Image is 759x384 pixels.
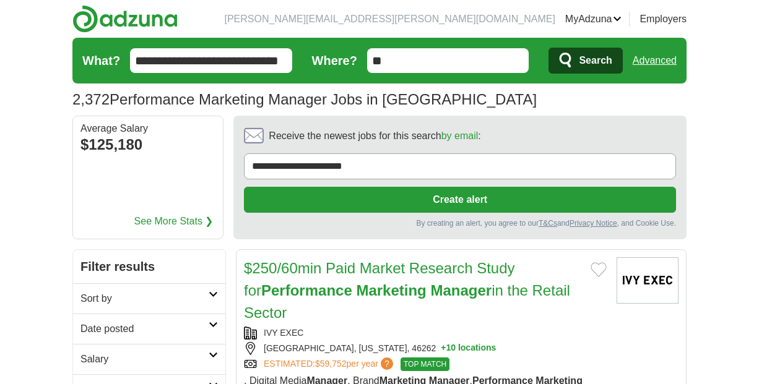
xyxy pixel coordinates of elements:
a: Sort by [73,283,225,314]
a: ESTIMATED:$59,752per year? [264,357,396,371]
a: Privacy Notice [570,219,617,228]
a: See More Stats ❯ [134,214,214,229]
span: ? [381,357,393,370]
a: by email [441,130,479,141]
strong: Performance [261,282,352,299]
h2: Sort by [80,291,209,306]
button: Search [549,48,622,74]
a: Employers [640,12,687,27]
h2: Salary [80,352,209,367]
div: [GEOGRAPHIC_DATA], [US_STATE], 46262 [244,342,607,355]
a: Advanced [633,48,677,73]
span: Search [579,48,612,73]
strong: Manager [430,282,492,299]
a: Date posted [73,314,225,344]
label: What? [82,51,120,70]
span: + [441,342,446,355]
label: Where? [312,51,357,70]
a: $250/60min Paid Market Research Study forPerformance Marketing Managerin the Retail Sector [244,260,570,321]
h2: Date posted [80,322,209,336]
img: Adzuna logo [72,5,178,33]
a: Salary [73,344,225,374]
span: 2,372 [72,88,110,111]
a: IVY EXEC [264,328,303,338]
h1: Performance Marketing Manager Jobs in [GEOGRAPHIC_DATA] [72,91,537,108]
a: T&Cs [539,219,557,228]
div: $125,180 [80,134,215,156]
span: Receive the newest jobs for this search : [269,129,480,143]
li: [PERSON_NAME][EMAIL_ADDRESS][PERSON_NAME][DOMAIN_NAME] [224,12,555,27]
button: Add to favorite jobs [591,262,607,277]
a: MyAdzuna [565,12,622,27]
span: $59,752 [315,359,347,369]
h2: Filter results [73,250,225,283]
span: TOP MATCH [401,357,449,371]
div: By creating an alert, you agree to our and , and Cookie Use. [244,218,676,229]
button: Create alert [244,187,676,213]
strong: Marketing [356,282,426,299]
div: Average Salary [80,124,215,134]
button: +10 locations [441,342,496,355]
img: Ivy Exec logo [617,257,679,304]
